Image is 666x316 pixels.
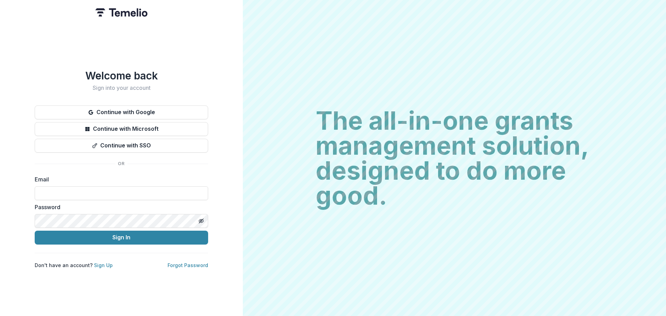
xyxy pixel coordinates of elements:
button: Toggle password visibility [196,215,207,227]
h2: Sign into your account [35,85,208,91]
button: Sign In [35,231,208,245]
p: Don't have an account? [35,262,113,269]
h1: Welcome back [35,69,208,82]
a: Forgot Password [168,262,208,268]
label: Email [35,175,204,183]
img: Temelio [95,8,147,17]
a: Sign Up [94,262,113,268]
label: Password [35,203,204,211]
button: Continue with Google [35,105,208,119]
button: Continue with Microsoft [35,122,208,136]
button: Continue with SSO [35,139,208,153]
